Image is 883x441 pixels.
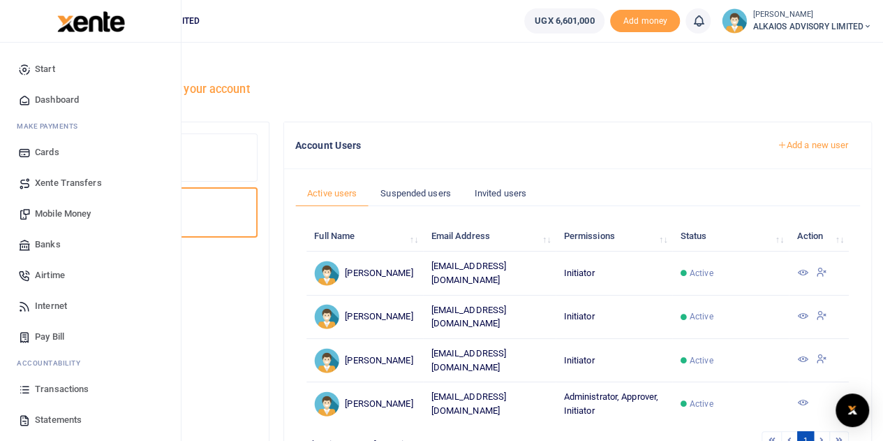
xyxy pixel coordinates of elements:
span: Banks [35,238,61,252]
span: Internet [35,299,67,313]
span: Active [690,398,713,410]
li: Ac [11,352,170,374]
th: Full Name: activate to sort column ascending [306,222,423,252]
a: Pay Bill [11,321,170,352]
li: Toup your wallet [610,10,680,33]
a: logo-small logo-large logo-large [56,15,125,26]
a: Internet [11,291,170,321]
a: Active users [295,180,369,207]
td: [PERSON_NAME] [306,339,423,382]
span: UGX 6,601,000 [535,14,594,28]
span: countability [27,358,80,368]
a: View Details [796,398,808,409]
span: Active [690,310,713,323]
a: View Details [796,312,808,322]
td: Initiator [556,296,672,339]
a: Banks [11,229,170,260]
td: [EMAIL_ADDRESS][DOMAIN_NAME] [423,339,556,382]
img: profile-user [722,8,747,34]
a: Start [11,54,170,85]
a: Suspend [816,312,827,322]
span: Pay Bill [35,330,64,344]
td: [EMAIL_ADDRESS][DOMAIN_NAME] [423,382,556,425]
td: [PERSON_NAME] [306,296,423,339]
li: Wallet ballance [519,8,610,34]
a: Mobile Money [11,198,170,229]
a: Statements [11,405,170,435]
h5: Configure and customise your account [53,82,872,96]
span: Active [690,267,713,280]
a: Suspended users [369,180,463,207]
h4: Account Settings [53,60,872,75]
div: Open Intercom Messenger [836,393,869,427]
th: Email Address: activate to sort column ascending [423,222,556,252]
span: Mobile Money [35,207,91,221]
a: Suspend [816,355,827,366]
td: [PERSON_NAME] [306,252,423,295]
span: Add money [610,10,680,33]
a: Xente Transfers [11,168,170,198]
a: Invited users [463,180,538,207]
a: profile-user [PERSON_NAME] ALKAIOS ADVISORY LIMITED [722,8,872,34]
a: UGX 6,601,000 [524,8,604,34]
span: Dashboard [35,93,79,107]
a: View Details [796,355,808,366]
td: Initiator [556,252,672,295]
span: Cards [35,145,59,159]
span: Airtime [35,268,65,282]
th: Action: activate to sort column ascending [789,222,849,252]
a: Dashboard [11,85,170,115]
a: View Details [796,268,808,279]
span: Statements [35,413,82,427]
a: Transactions [11,374,170,405]
a: Suspend [816,268,827,279]
a: Add a new user [765,133,860,157]
li: M [11,115,170,137]
small: [PERSON_NAME] [752,9,872,21]
th: Permissions: activate to sort column ascending [556,222,672,252]
a: Cards [11,137,170,168]
td: [PERSON_NAME] [306,382,423,425]
span: Xente Transfers [35,176,102,190]
span: Start [35,62,55,76]
td: [EMAIL_ADDRESS][DOMAIN_NAME] [423,252,556,295]
span: ALKAIOS ADVISORY LIMITED [752,20,872,33]
td: Administrator, Approver, Initiator [556,382,672,425]
span: Active [690,354,713,367]
span: ake Payments [24,121,78,131]
a: Add money [610,15,680,25]
a: Airtime [11,260,170,291]
th: Status: activate to sort column ascending [672,222,789,252]
h4: Account Users [295,138,754,153]
td: Initiator [556,339,672,382]
span: Transactions [35,382,89,396]
img: logo-large [57,11,125,32]
td: [EMAIL_ADDRESS][DOMAIN_NAME] [423,296,556,339]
